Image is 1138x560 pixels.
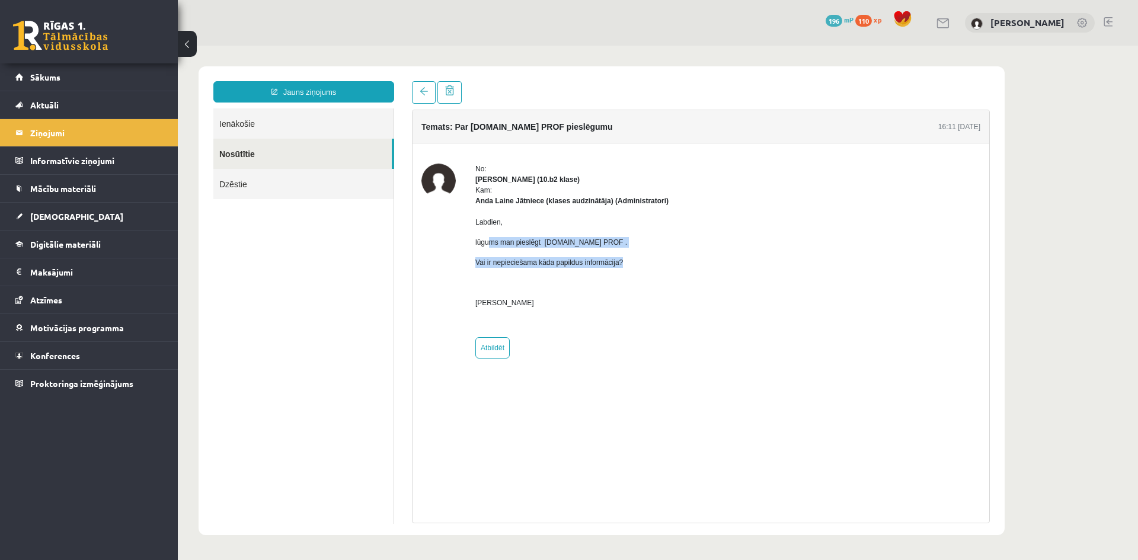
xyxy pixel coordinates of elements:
p: lūgums man pieslēgt [DOMAIN_NAME] PROF . [298,191,491,202]
img: Ingus Riciks [244,118,278,152]
a: Nosūtītie [36,93,214,123]
a: Jauns ziņojums [36,36,216,57]
a: Digitālie materiāli [15,231,163,258]
a: Atbildēt [298,292,332,313]
a: Aktuāli [15,91,163,119]
span: Aktuāli [30,100,59,110]
span: Atzīmes [30,295,62,305]
span: 110 [855,15,872,27]
a: 196 mP [826,15,853,24]
a: Informatīvie ziņojumi [15,147,163,174]
legend: Maksājumi [30,258,163,286]
span: Sākums [30,72,60,82]
span: [DEMOGRAPHIC_DATA] [30,211,123,222]
span: Konferences [30,350,80,361]
span: mP [844,15,853,24]
a: Rīgas 1. Tālmācības vidusskola [13,21,108,50]
a: Maksājumi [15,258,163,286]
a: [DEMOGRAPHIC_DATA] [15,203,163,230]
h4: Temats: Par [DOMAIN_NAME] PROF pieslēgumu [244,76,435,86]
a: Ienākošie [36,63,216,93]
p: Vai ir nepieciešama kāda papildus informācija? [298,212,491,222]
a: Dzēstie [36,123,216,153]
a: Motivācijas programma [15,314,163,341]
strong: [PERSON_NAME] (10.b2 klase) [298,130,402,138]
span: Digitālie materiāli [30,239,101,249]
legend: Informatīvie ziņojumi [30,147,163,174]
a: Sākums [15,63,163,91]
p: [PERSON_NAME] [298,252,491,263]
a: Proktoringa izmēģinājums [15,370,163,397]
legend: Ziņojumi [30,119,163,146]
span: Mācību materiāli [30,183,96,194]
div: No: [298,118,491,129]
a: Konferences [15,342,163,369]
img: Ingus Riciks [971,18,983,30]
a: 110 xp [855,15,887,24]
a: Atzīmes [15,286,163,313]
p: Labdien, [298,171,491,182]
span: 196 [826,15,842,27]
strong: Anda Laine Jātniece (klases audzinātāja) (Administratori) [298,151,491,159]
span: xp [874,15,881,24]
a: [PERSON_NAME] [990,17,1065,28]
a: Ziņojumi [15,119,163,146]
span: Motivācijas programma [30,322,124,333]
div: Kam: [298,139,491,161]
a: Mācību materiāli [15,175,163,202]
div: 16:11 [DATE] [760,76,803,87]
span: Proktoringa izmēģinājums [30,378,133,389]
